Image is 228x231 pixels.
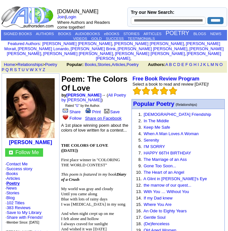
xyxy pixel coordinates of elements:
a: VIDEOS [73,37,87,41]
a: Join [57,14,65,19]
a: [PERSON_NAME] [PERSON_NAME] [115,51,185,56]
font: 13. [136,189,142,194]
img: library.gif [103,108,110,113]
a: Keep Me Safe [144,125,170,130]
font: 11. [136,176,142,181]
img: bigemptystars.png [133,87,141,95]
img: bigemptystars.png [142,87,150,95]
font: 18. [136,221,142,226]
font: (Relationships) [176,103,197,106]
font: Popular Poetry [133,101,174,107]
font: > > [2,62,65,67]
a: All Poetry by [PERSON_NAME] [61,93,126,102]
a: I [198,62,199,67]
font: → ( ) [61,93,126,102]
a: The Marriage of an Ass [143,157,187,162]
font: i [185,42,186,46]
font: Where Authors and Readers come together! [57,20,110,30]
font: Rated " " by the Author. [65,104,100,107]
a: E [181,62,184,67]
a: Home [4,62,15,67]
font: Member Since: [DATE] [7,221,40,224]
a: P [2,67,4,72]
a: Poetry [6,181,20,186]
a: C [173,62,176,67]
a: STORIES [123,32,140,36]
span: First place winner in "COLORING THE WORLD CONTEST" [61,157,120,167]
label: Try our New Search: [131,10,174,15]
a: BOOKS [58,32,71,36]
font: 12. [136,183,142,188]
a: Save to My Library [7,210,41,215]
a: With You … Without You [144,189,189,194]
font: 5. [138,138,142,143]
a: S [14,67,17,72]
a: (De)fenceless [144,221,169,226]
a: If my Dad knew [144,196,173,200]
a: X [35,67,38,72]
a: POETRY [166,30,189,36]
a: G [76,104,78,107]
a: K [203,62,206,67]
a: [PERSON_NAME] [PERSON_NAME] [7,46,223,56]
a: SIGNED BOOKS [4,32,32,36]
img: share_page.gif [63,108,68,113]
a: Relationships [18,62,43,67]
a: A Glint in [PERSON_NAME]'s Eye [143,176,207,181]
a: The Heart of an Angel [143,170,184,175]
a: AUDIOBOOKS [75,32,100,36]
a: 383 Reviews [7,205,31,210]
a: M [211,62,214,67]
a: O [219,62,223,67]
img: 86031.jpg [6,78,55,138]
font: Select a book to read and review [DATE]! [132,82,209,87]
a: Where You Are [144,202,172,207]
img: logo_ad.gif [1,6,55,28]
a: Q [5,67,9,72]
a: [PERSON_NAME] Brink [70,46,115,51]
font: 16. [136,208,142,213]
font: i [17,47,18,51]
a: U [22,67,24,72]
font: 2. [138,118,142,123]
a: T [18,67,21,72]
a: SUCCESS [106,37,124,41]
a: BLOGS [193,32,206,36]
a: [PERSON_NAME] [PERSON_NAME] [114,41,184,46]
a: D [177,62,180,67]
font: · · · [5,210,43,225]
a: V [26,67,29,72]
font: 9. [138,163,142,168]
a: When A Man Loves A Woman [144,131,199,136]
a: NEWS [210,32,222,36]
font: Poem: The Colors Of Love [61,75,127,92]
font: A 1st place winning poem about the colors of love written for a contest... [61,123,128,133]
font: 8. [138,157,142,162]
a: Books [85,62,96,67]
a: Books [6,171,18,176]
a: Articles [112,62,125,67]
a: eBOOKS [104,32,119,36]
img: print.gif [86,108,91,113]
font: 15. [136,202,142,207]
a: G [189,62,192,67]
a: [PERSON_NAME] Morait [4,41,220,51]
font: · · [5,200,43,225]
font: i [186,52,187,56]
a: Share with Friends! [7,215,43,220]
a: Login [66,14,76,19]
a: [PERSON_NAME] [PERSON_NAME] [43,51,113,56]
a: [PERSON_NAME] [PERSON_NAME] [117,46,187,51]
a: Z [43,67,45,72]
a: Follow Me [15,150,39,155]
a: Contact Me [6,162,28,166]
a: Share on Facebook [85,116,121,121]
a: Gentle Soul [144,215,166,220]
a: L [207,62,209,67]
font: i [42,52,43,56]
a: Y [39,67,41,72]
img: gc.jpg [9,151,13,154]
img: bigemptystars.png [151,87,159,95]
a: Gone Too Soon... [144,163,176,168]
